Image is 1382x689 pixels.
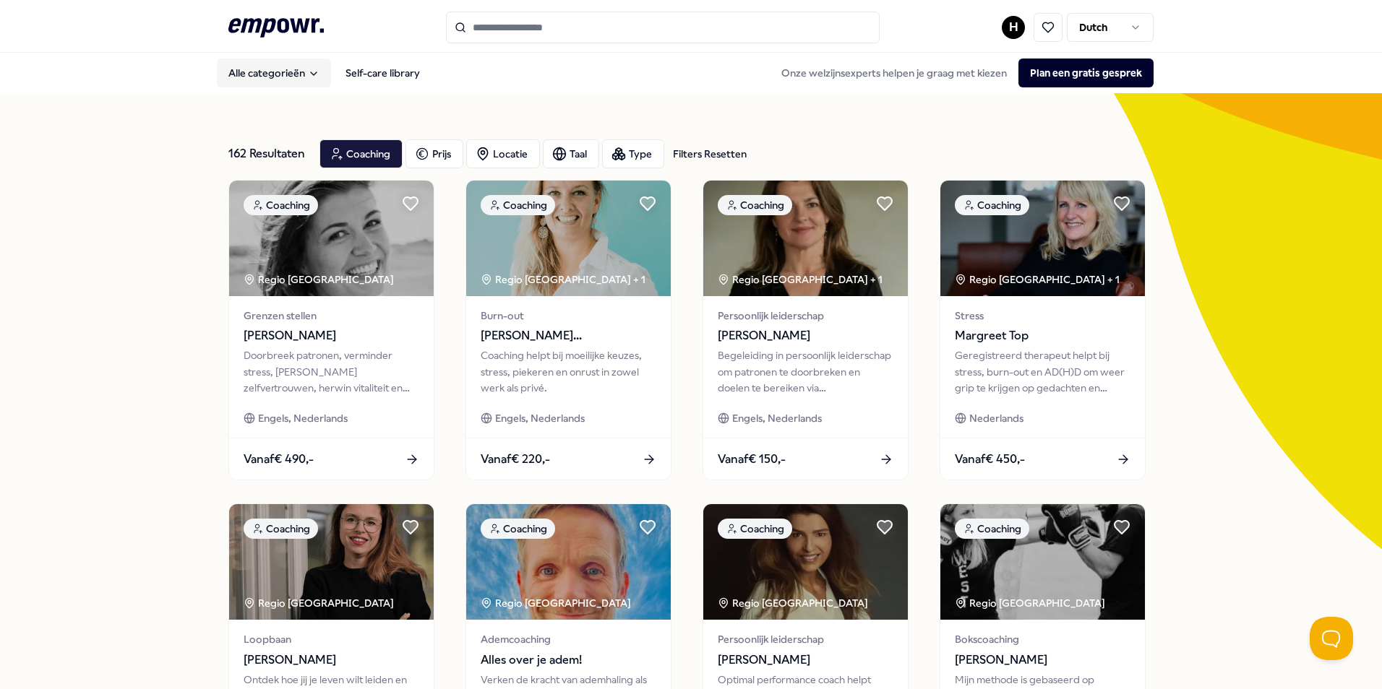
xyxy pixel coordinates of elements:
[940,504,1145,620] img: package image
[446,12,880,43] input: Search for products, categories or subcategories
[217,58,331,87] button: Alle categorieën
[244,272,396,287] div: Regio [GEOGRAPHIC_DATA]
[465,180,671,480] a: package imageCoachingRegio [GEOGRAPHIC_DATA] + 1Burn-out[PERSON_NAME][GEOGRAPHIC_DATA]Coaching he...
[703,180,909,480] a: package imageCoachingRegio [GEOGRAPHIC_DATA] + 1Persoonlijk leiderschap[PERSON_NAME]Begeleiding i...
[969,410,1023,426] span: Nederlands
[244,450,314,469] span: Vanaf € 490,-
[703,181,908,296] img: package image
[955,195,1029,215] div: Coaching
[334,58,432,87] a: Self-care library
[405,139,463,168] button: Prijs
[244,595,396,611] div: Regio [GEOGRAPHIC_DATA]
[955,272,1120,287] div: Regio [GEOGRAPHIC_DATA] + 1
[718,326,893,345] span: [PERSON_NAME]
[229,504,434,620] img: package image
[955,326,1130,345] span: Margreet Top
[543,139,599,168] button: Taal
[955,347,1130,396] div: Geregistreerd therapeut helpt bij stress, burn-out en AD(H)D om weer grip te krijgen op gedachten...
[718,347,893,396] div: Begeleiding in persoonlijk leiderschap om patronen te doorbreken en doelen te bereiken via bewust...
[466,139,540,168] button: Locatie
[481,326,656,345] span: [PERSON_NAME][GEOGRAPHIC_DATA]
[481,631,656,647] span: Ademcoaching
[258,410,348,426] span: Engels, Nederlands
[718,595,870,611] div: Regio [GEOGRAPHIC_DATA]
[770,58,1154,87] div: Onze welzijnsexperts helpen je graag met kiezen
[481,595,633,611] div: Regio [GEOGRAPHIC_DATA]
[466,504,671,620] img: package image
[481,450,550,469] span: Vanaf € 220,-
[703,504,908,620] img: package image
[481,195,555,215] div: Coaching
[217,58,432,87] nav: Main
[466,181,671,296] img: package image
[481,347,656,396] div: Coaching helpt bij moeilijke keuzes, stress, piekeren en onrust in zowel werk als privé.
[955,631,1130,647] span: Bokscoaching
[228,180,434,480] a: package imageCoachingRegio [GEOGRAPHIC_DATA] Grenzen stellen[PERSON_NAME]Doorbreek patronen, verm...
[228,139,308,168] div: 162 Resultaten
[718,450,786,469] span: Vanaf € 150,-
[718,651,893,669] span: [PERSON_NAME]
[319,139,403,168] button: Coaching
[244,519,318,539] div: Coaching
[718,519,792,539] div: Coaching
[673,146,747,162] div: Filters Resetten
[1018,58,1154,87] button: Plan een gratis gesprek
[244,651,419,669] span: [PERSON_NAME]
[718,308,893,324] span: Persoonlijk leiderschap
[244,308,419,324] span: Grenzen stellen
[229,181,434,296] img: package image
[1310,617,1353,660] iframe: Help Scout Beacon - Open
[244,631,419,647] span: Loopbaan
[955,651,1130,669] span: [PERSON_NAME]
[1002,16,1025,39] button: H
[244,326,419,345] span: [PERSON_NAME]
[718,195,792,215] div: Coaching
[602,139,664,168] button: Type
[940,180,1146,480] a: package imageCoachingRegio [GEOGRAPHIC_DATA] + 1StressMargreet TopGeregistreerd therapeut helpt b...
[495,410,585,426] span: Engels, Nederlands
[940,181,1145,296] img: package image
[481,651,656,669] span: Alles over je adem!
[244,347,419,396] div: Doorbreek patronen, verminder stress, [PERSON_NAME] zelfvertrouwen, herwin vitaliteit en kies voo...
[481,272,645,287] div: Regio [GEOGRAPHIC_DATA] + 1
[955,595,1107,611] div: Regio [GEOGRAPHIC_DATA]
[244,195,318,215] div: Coaching
[955,519,1029,539] div: Coaching
[718,272,883,287] div: Regio [GEOGRAPHIC_DATA] + 1
[955,308,1130,324] span: Stress
[481,308,656,324] span: Burn-out
[718,631,893,647] span: Persoonlijk leiderschap
[732,410,822,426] span: Engels, Nederlands
[481,519,555,539] div: Coaching
[955,450,1025,469] span: Vanaf € 450,-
